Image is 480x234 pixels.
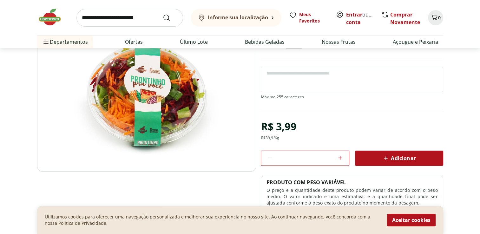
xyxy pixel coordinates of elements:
div: R$ 3,99 [261,118,296,135]
a: Último Lote [180,38,208,46]
div: R$ 39,9 /Kg [261,135,279,140]
a: Ofertas [125,38,143,46]
p: Utilizamos cookies para oferecer uma navegação personalizada e melhorar sua experiencia no nosso ... [45,214,379,226]
button: Menu [42,34,50,49]
input: search [76,9,183,27]
span: Meus Favoritos [299,11,328,24]
img: Hortifruti [37,8,69,27]
button: Aceitar cookies [387,214,436,226]
a: Meus Favoritos [289,11,328,24]
img: Mini Salada Fantasia [37,18,256,172]
button: Adicionar [355,151,443,166]
span: Departamentos [42,34,88,49]
a: Bebidas Geladas [245,38,285,46]
a: Comprar Novamente [390,11,420,26]
button: Carrinho [428,10,443,25]
span: ou [346,11,374,26]
a: Açougue e Peixaria [393,38,438,46]
a: Criar conta [346,11,381,26]
p: PRODUTO COM PESO VARIÁVEL [266,179,346,186]
b: Informe sua localização [208,14,268,21]
button: Submit Search [163,14,178,22]
span: 0 [438,15,441,21]
button: Informe sua localização [191,9,281,27]
a: Nossas Frutas [322,38,356,46]
span: Adicionar [382,154,416,162]
a: Entrar [346,11,362,18]
p: O preço e a quantidade deste produto podem variar de acordo com o peso médio. O valor indicado é ... [266,187,437,206]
